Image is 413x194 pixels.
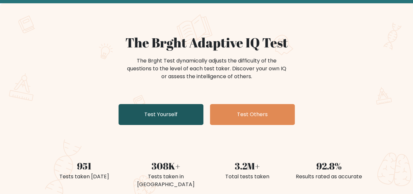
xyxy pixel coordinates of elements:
a: Test Yourself [119,104,203,125]
div: 92.8% [292,159,366,173]
a: Test Others [210,104,295,125]
div: 308K+ [129,159,203,173]
div: 951 [47,159,121,173]
div: Tests taken in [GEOGRAPHIC_DATA] [129,173,203,188]
h1: The Brght Adaptive IQ Test [47,35,366,50]
div: 3.2M+ [211,159,284,173]
div: Total tests taken [211,173,284,181]
div: Results rated as accurate [292,173,366,181]
div: Tests taken [DATE] [47,173,121,181]
div: The Brght Test dynamically adjusts the difficulty of the questions to the level of each test take... [125,57,288,80]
